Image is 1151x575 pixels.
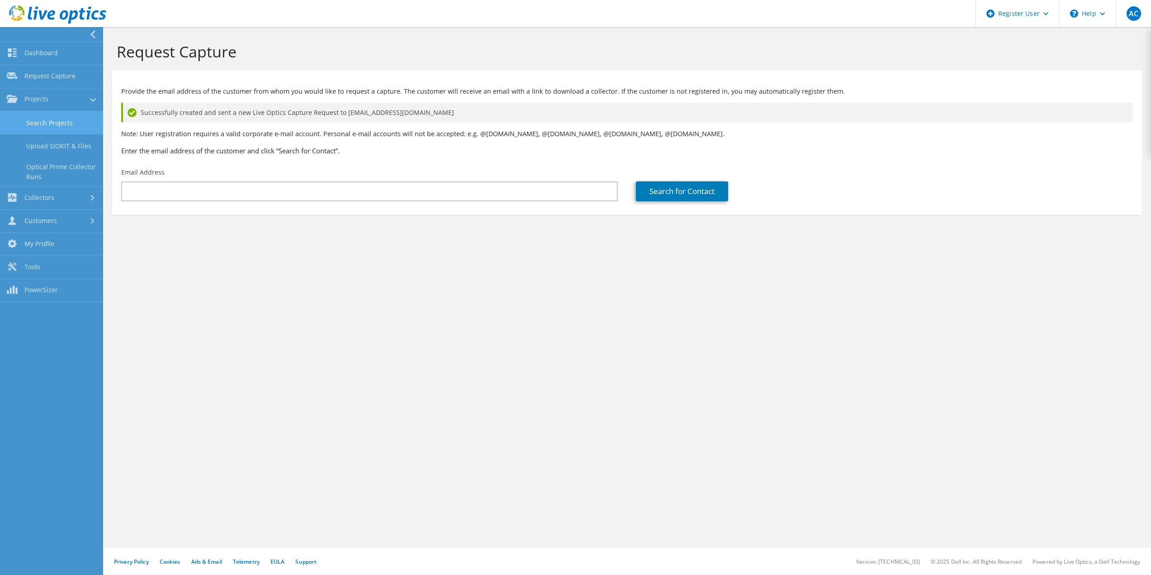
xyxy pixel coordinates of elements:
[121,146,1133,156] h3: Enter the email address of the customer and click “Search for Contact”.
[233,558,260,565] a: Telemetry
[121,168,165,177] label: Email Address
[636,181,728,201] a: Search for Contact
[1127,6,1141,21] span: AC
[1033,558,1140,565] li: Powered by Live Optics, a Dell Technology
[160,558,180,565] a: Cookies
[114,558,149,565] a: Privacy Policy
[121,129,1133,139] p: Note: User registration requires a valid corporate e-mail account. Personal e-mail accounts will ...
[191,558,222,565] a: Ads & Email
[141,108,454,118] span: Successfully created and sent a new Live Optics Capture Request to [EMAIL_ADDRESS][DOMAIN_NAME]
[1070,10,1078,18] svg: \n
[931,558,1022,565] li: © 2025 Dell Inc. All Rights Reserved
[121,86,1133,96] p: Provide the email address of the customer from whom you would like to request a capture. The cust...
[117,42,1133,61] h1: Request Capture
[856,558,920,565] li: Version: [TECHNICAL_ID]
[295,558,317,565] a: Support
[270,558,284,565] a: EULA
